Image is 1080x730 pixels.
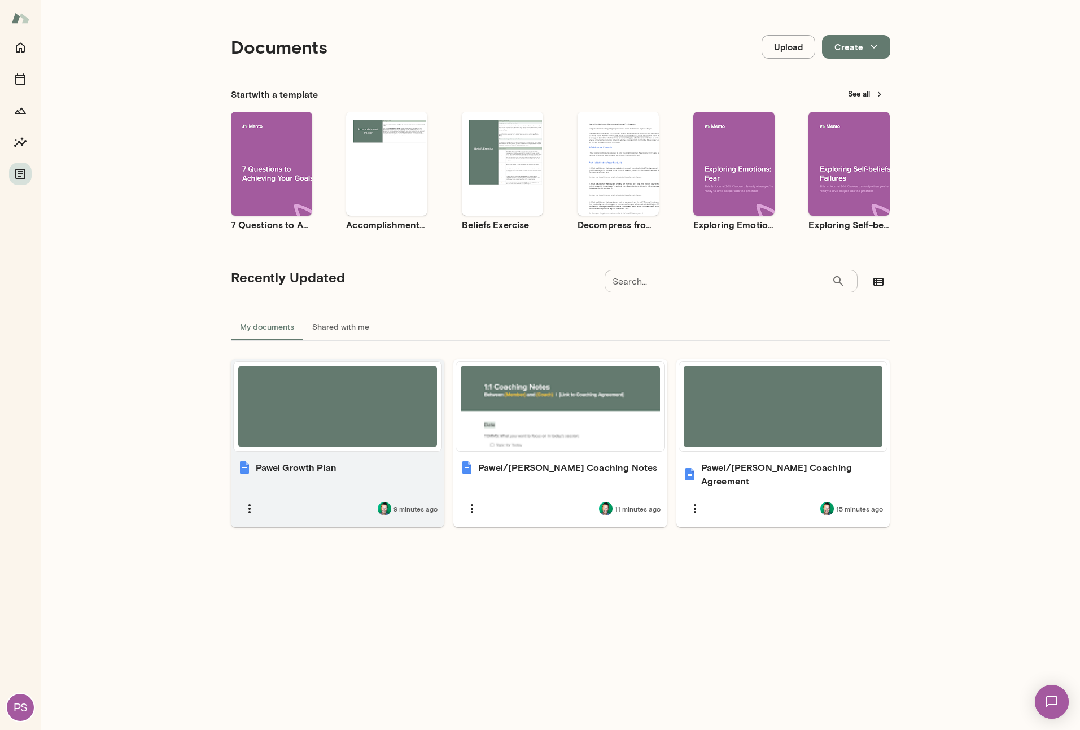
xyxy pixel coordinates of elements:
img: Brian Lawrence [820,502,834,515]
button: Sessions [9,68,32,90]
button: Shared with me [303,313,378,340]
span: 9 minutes ago [393,504,438,513]
h6: Accomplishment Tracker [346,218,427,231]
h6: Pawel Growth Plan [256,461,337,474]
h4: Documents [231,36,327,58]
button: Insights [9,131,32,154]
span: 15 minutes ago [836,504,883,513]
button: Growth Plan [9,99,32,122]
button: See all [841,85,890,103]
img: Pawel/Brian Coaching Agreement [683,467,697,481]
h6: 7 Questions to Achieving Your Goals [231,218,312,231]
img: Brian Lawrence [599,502,613,515]
img: Pawel/Brian Coaching Notes [460,461,474,474]
h6: Pawel/[PERSON_NAME] Coaching Notes [478,461,657,474]
h6: Pawel/[PERSON_NAME] Coaching Agreement [701,461,884,488]
h5: Recently Updated [231,268,345,286]
div: PS [7,694,34,721]
button: Upload [762,35,815,59]
h6: Exploring Self-beliefs: Failures [808,218,890,231]
h6: Exploring Emotions: Fear [693,218,775,231]
h6: Decompress from a Job [578,218,659,231]
button: My documents [231,313,303,340]
button: Home [9,36,32,59]
h6: Start with a template [231,88,318,101]
img: Brian Lawrence [378,502,391,515]
div: documents tabs [231,313,890,340]
span: 11 minutes ago [615,504,661,513]
img: Pawel Growth Plan [238,461,251,474]
img: Mento [11,7,29,29]
h6: Beliefs Exercise [462,218,543,231]
button: Documents [9,163,32,185]
button: Create [822,35,890,59]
